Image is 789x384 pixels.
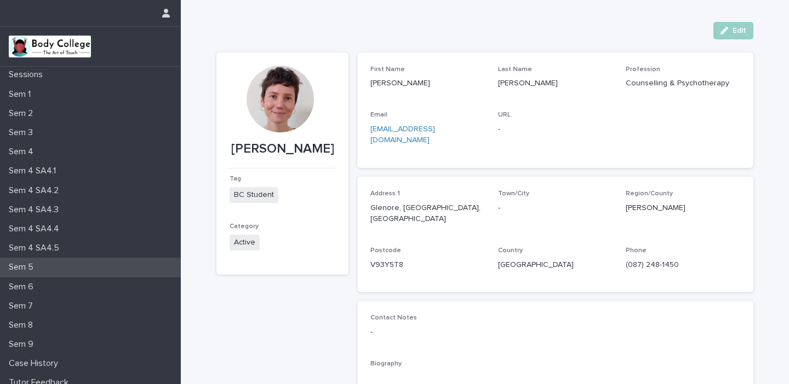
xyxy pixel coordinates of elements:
[498,247,523,254] span: Country
[230,223,259,230] span: Category
[4,108,42,119] p: Sem 2
[733,27,746,34] span: Edit
[498,190,529,197] span: Town/City
[4,89,39,100] p: Sem 1
[498,66,532,73] span: Last Name
[9,36,91,57] img: xvtzy2PTuGgGH0xbwGb2
[4,339,42,350] p: Sem 9
[370,66,405,73] span: First Name
[4,205,67,215] p: Sem 4 SA4.3
[230,176,241,182] span: Tag
[230,187,278,203] span: BC Student
[626,247,647,254] span: Phone
[370,202,485,225] p: Glenore, [GEOGRAPHIC_DATA], [GEOGRAPHIC_DATA]
[370,360,402,367] span: Biography
[626,78,740,89] p: Counselling & Psychotherapy
[230,235,260,251] span: Active
[370,78,485,89] p: [PERSON_NAME]
[370,315,417,321] span: Contact Notes
[498,202,613,214] p: -
[4,185,67,196] p: Sem 4 SA4.2
[370,247,401,254] span: Postcode
[4,69,52,80] p: Sessions
[370,259,485,271] p: V93Y5T8
[4,358,67,369] p: Case History
[4,262,42,272] p: Sem 5
[4,147,42,157] p: Sem 4
[370,112,387,118] span: Email
[370,327,740,338] p: -
[4,243,68,253] p: Sem 4 SA4.5
[498,112,511,118] span: URL
[498,124,613,135] p: -
[4,127,42,138] p: Sem 3
[626,202,740,214] p: [PERSON_NAME]
[230,141,335,157] p: [PERSON_NAME]
[498,78,613,89] p: [PERSON_NAME]
[4,224,68,234] p: Sem 4 SA4.4
[370,125,435,144] a: [EMAIL_ADDRESS][DOMAIN_NAME]
[626,190,673,197] span: Region/County
[370,190,400,197] span: Address 1
[626,261,679,269] a: (087) 248-1450
[4,320,42,330] p: Sem 8
[498,259,613,271] p: [GEOGRAPHIC_DATA]
[713,22,753,39] button: Edit
[4,301,42,311] p: Sem 7
[4,282,42,292] p: Sem 6
[4,166,65,176] p: Sem 4 SA4.1
[626,66,660,73] span: Profession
